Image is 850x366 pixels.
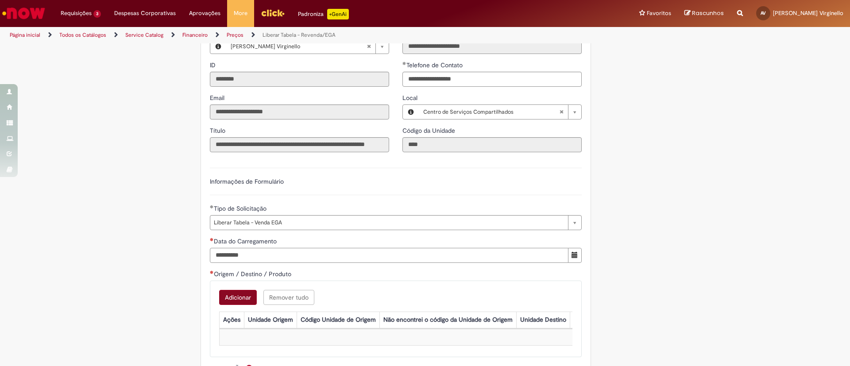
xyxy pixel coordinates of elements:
span: Favoritos [647,9,671,18]
a: Rascunhos [684,9,724,18]
a: Financeiro [182,31,208,39]
input: Telefone de Contato [402,72,582,87]
span: Data do Carregamento [214,237,278,245]
span: Despesas Corporativas [114,9,176,18]
span: Liberar Tabela - Venda EGA [214,216,564,230]
span: Local [402,94,419,102]
span: AV [761,10,766,16]
span: More [234,9,247,18]
span: Somente leitura - ID [210,61,217,69]
abbr: Limpar campo Favorecido [362,39,375,54]
th: Unidade Destino [516,312,570,328]
th: Código Unidade de Origem [297,312,379,328]
th: Ações [219,312,244,328]
a: [PERSON_NAME] VirginelloLimpar campo Favorecido [226,39,389,54]
span: Tipo de Solicitação [214,204,268,212]
th: Código Unidade de Destino [570,312,653,328]
label: Somente leitura - Código da Unidade [402,126,457,135]
span: Somente leitura - Email [210,94,226,102]
a: Centro de Serviços CompartilhadosLimpar campo Local [419,105,581,119]
label: Somente leitura - Email [210,93,226,102]
span: Somente leitura - Código da Unidade [402,127,457,135]
button: Add a row for Origem / Destino / Produto [219,290,257,305]
label: Somente leitura - ID [210,61,217,69]
label: Somente leitura - Título [210,126,227,135]
a: Liberar Tabela - Revenda/EGA [263,31,336,39]
input: Email [210,104,389,119]
span: Obrigatório Preenchido [210,205,214,208]
span: Rascunhos [692,9,724,17]
ul: Trilhas de página [7,27,560,43]
span: Telefone de Contato [406,61,464,69]
span: Obrigatório Preenchido [402,62,406,65]
button: Local, Visualizar este registro Centro de Serviços Compartilhados [403,105,419,119]
abbr: Limpar campo Local [555,105,568,119]
span: Requisições [61,9,92,18]
a: Service Catalog [125,31,163,39]
span: Aprovações [189,9,220,18]
button: Mostrar calendário para Data do Carregamento [568,248,582,263]
span: Necessários [210,270,214,274]
span: [PERSON_NAME] Virginello [231,39,367,54]
div: Padroniza [298,9,349,19]
input: Título [210,137,389,152]
img: click_logo_yellow_360x200.png [261,6,285,19]
a: Página inicial [10,31,40,39]
a: Todos os Catálogos [59,31,106,39]
button: Favorecido, Visualizar este registro Ananda Fontanesi Virginello [210,39,226,54]
span: Somente leitura - Título [210,127,227,135]
span: Origem / Destino / Produto [214,270,293,278]
input: ID [210,72,389,87]
span: Centro de Serviços Compartilhados [423,105,559,119]
label: Informações de Formulário [210,177,284,185]
th: Unidade Origem [244,312,297,328]
a: Preços [227,31,243,39]
input: Data do Carregamento [210,248,568,263]
img: ServiceNow [1,4,46,22]
span: 3 [93,10,101,18]
p: +GenAi [327,9,349,19]
input: Código da Unidade [402,137,582,152]
input: Departamento [402,39,582,54]
span: [PERSON_NAME] Virginello [773,9,843,17]
th: Não encontrei o código da Unidade de Origem [379,312,516,328]
span: Necessários [210,238,214,241]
